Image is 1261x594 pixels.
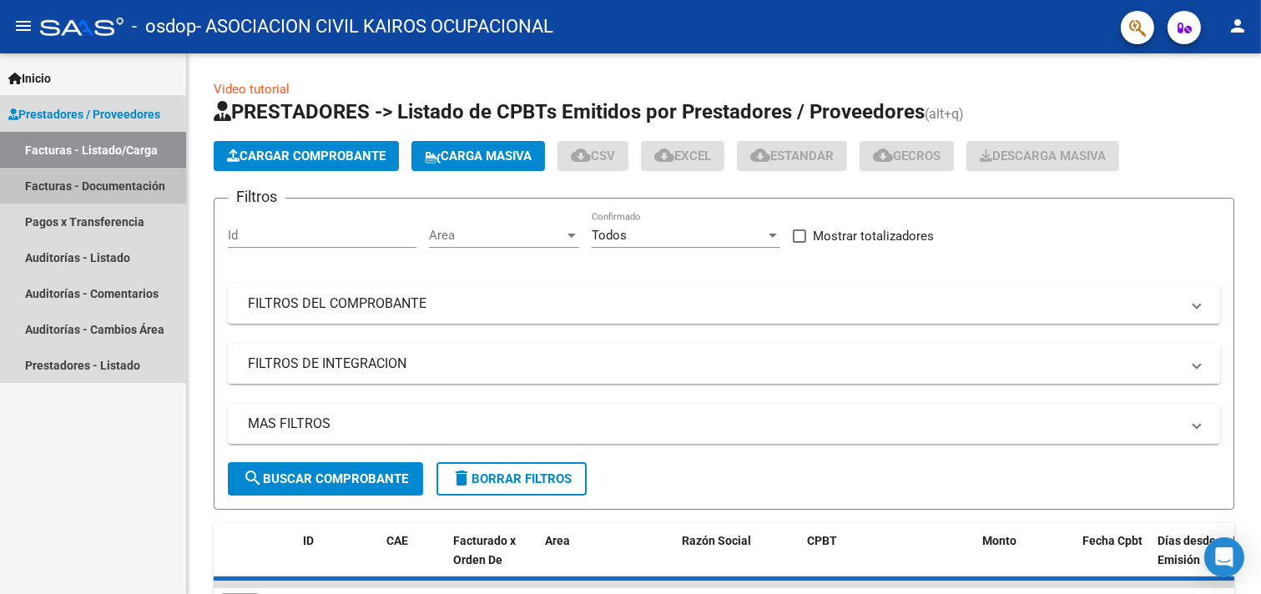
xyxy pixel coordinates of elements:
mat-icon: person [1228,16,1248,36]
mat-icon: cloud_download [873,145,893,165]
span: Borrar Filtros [451,471,572,486]
span: Estandar [750,148,834,164]
button: CSV [557,141,628,171]
span: Cargar Comprobante [227,148,386,164]
span: Descarga Masiva [980,148,1106,164]
mat-expansion-panel-header: FILTROS DEL COMPROBANTE [228,284,1220,324]
span: EXCEL [654,148,711,164]
span: Monto [982,534,1016,547]
span: - osdop [132,8,196,45]
mat-panel-title: MAS FILTROS [248,415,1180,433]
mat-expansion-panel-header: MAS FILTROS [228,404,1220,444]
mat-icon: delete [451,468,472,488]
span: Facturado x Orden De [453,534,516,566]
mat-panel-title: FILTROS DEL COMPROBANTE [248,294,1180,313]
h3: Filtros [228,185,285,209]
span: PRESTADORES -> Listado de CPBTs Emitidos por Prestadores / Proveedores [214,100,925,123]
span: Mostrar totalizadores [813,226,934,246]
a: Video tutorial [214,82,290,97]
button: Estandar [737,141,847,171]
button: Cargar Comprobante [214,141,399,171]
mat-icon: cloud_download [654,145,674,165]
mat-icon: menu [13,16,33,36]
app-download-masive: Descarga masiva de comprobantes (adjuntos) [966,141,1119,171]
span: CSV [571,148,615,164]
button: Carga Masiva [411,141,545,171]
span: Razón Social [682,534,751,547]
button: EXCEL [641,141,724,171]
span: ID [303,534,314,547]
span: Area [545,534,570,547]
span: Gecros [873,148,941,164]
span: Carga Masiva [425,148,532,164]
span: Todos [592,228,627,243]
span: Buscar Comprobante [243,471,408,486]
span: Area [429,228,564,243]
button: Buscar Comprobante [228,462,423,496]
span: CAE [386,534,408,547]
button: Borrar Filtros [436,462,587,496]
span: Fecha Cpbt [1082,534,1142,547]
div: Open Intercom Messenger [1204,537,1244,577]
span: Prestadores / Proveedores [8,105,160,123]
mat-icon: cloud_download [571,145,591,165]
span: - ASOCIACION CIVIL KAIROS OCUPACIONAL [196,8,553,45]
span: (alt+q) [925,106,964,122]
button: Gecros [860,141,954,171]
mat-expansion-panel-header: FILTROS DE INTEGRACION [228,344,1220,384]
mat-icon: search [243,468,263,488]
span: CPBT [807,534,837,547]
span: Días desde Emisión [1158,534,1216,566]
mat-icon: cloud_download [750,145,770,165]
mat-panel-title: FILTROS DE INTEGRACION [248,355,1180,373]
span: Inicio [8,69,51,88]
button: Descarga Masiva [966,141,1119,171]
